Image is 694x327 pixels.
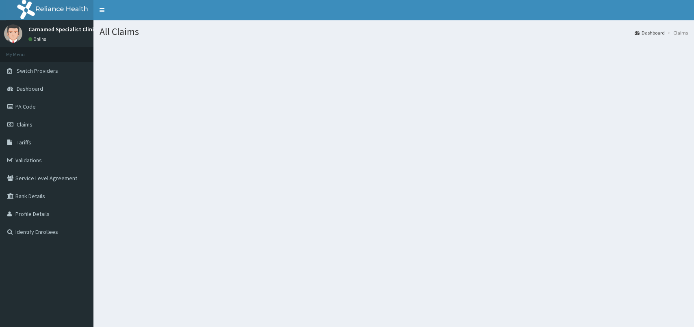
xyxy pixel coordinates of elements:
[17,139,31,146] span: Tariffs
[17,67,58,74] span: Switch Providers
[28,36,48,42] a: Online
[635,29,665,36] a: Dashboard
[4,24,22,43] img: User Image
[28,26,97,32] p: Carnamed Specialist Clinic
[666,29,688,36] li: Claims
[17,121,33,128] span: Claims
[17,85,43,92] span: Dashboard
[100,26,688,37] h1: All Claims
